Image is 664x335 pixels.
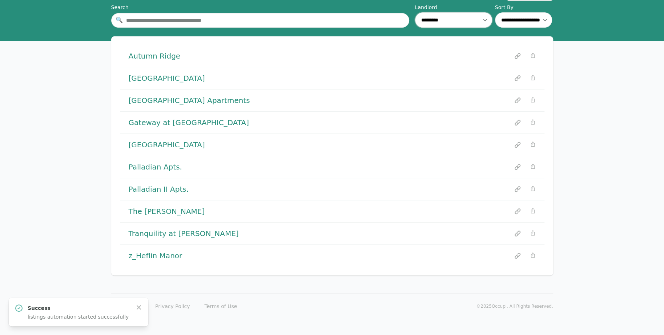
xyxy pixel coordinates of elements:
a: [GEOGRAPHIC_DATA] Apartments [129,95,250,105]
a: Autumn Ridge [129,51,181,61]
a: Terms of Use [200,300,241,312]
label: Sort By [495,4,553,11]
a: [GEOGRAPHIC_DATA] [129,73,205,83]
a: z_Heflin Manor [129,251,182,261]
p: © 2025 Occupi. All Rights Reserved. [476,303,553,309]
div: Search [111,4,409,11]
a: Palladian II Apts. [129,184,189,194]
label: Landlord [415,4,492,11]
a: Palladian Apts. [129,162,182,172]
p: Success [28,304,129,312]
a: [GEOGRAPHIC_DATA] [129,140,205,150]
a: Privacy Policy [151,300,194,312]
a: Gateway at [GEOGRAPHIC_DATA] [129,117,249,128]
a: Tranquility at [PERSON_NAME] [129,228,239,239]
p: listings automation started successfully [28,313,129,320]
a: The [PERSON_NAME] [129,206,205,216]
